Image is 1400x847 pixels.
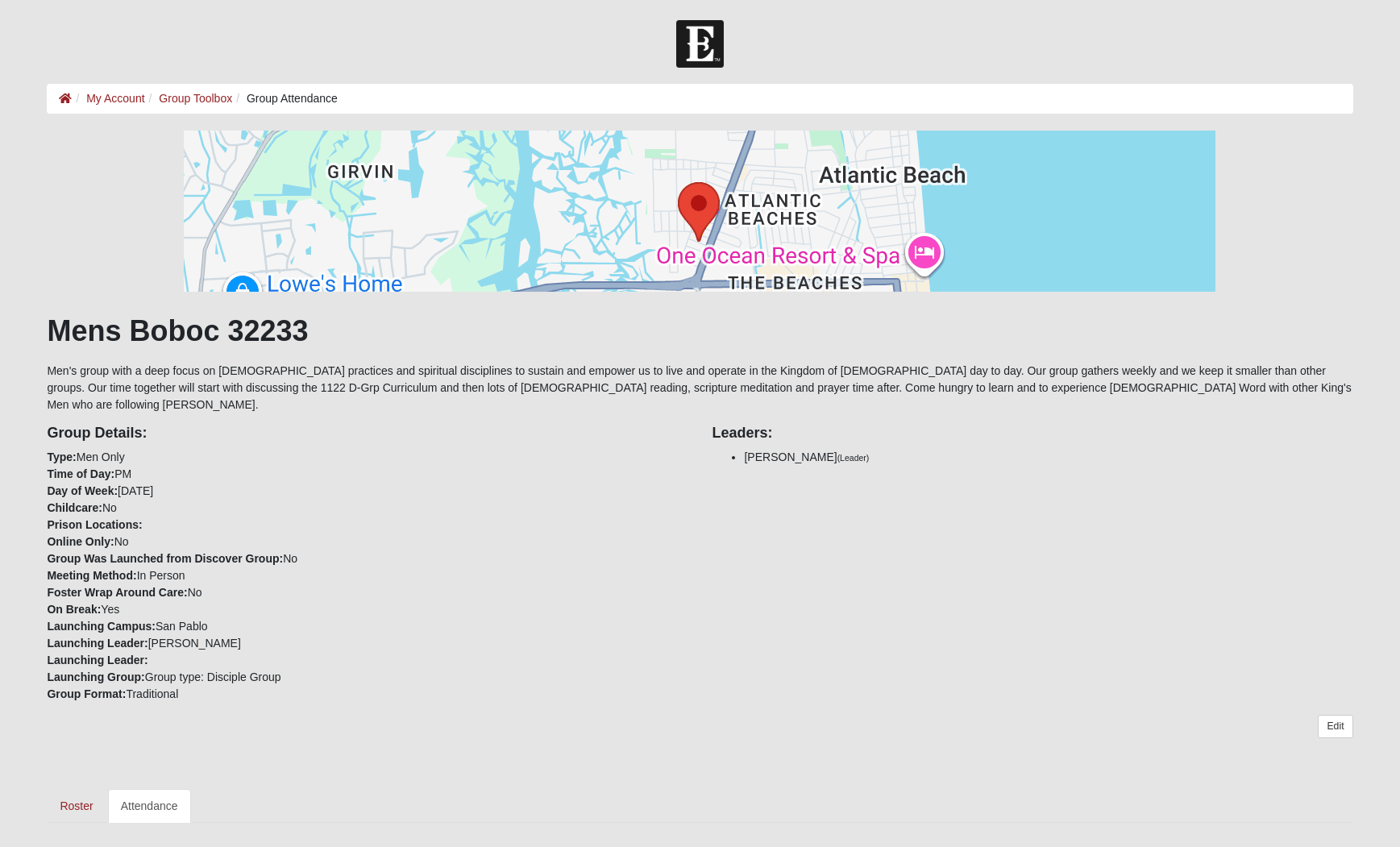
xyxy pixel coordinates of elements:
strong: Childcare: [47,501,102,514]
img: Church of Eleven22 Logo [676,20,724,68]
strong: Group Format: [47,687,126,700]
a: Roster [47,789,106,823]
div: Men's group with a deep focus on [DEMOGRAPHIC_DATA] practices and spiritual disciplines to sustai... [47,131,1352,823]
strong: Time of Day: [47,467,114,480]
strong: Day of Week: [47,484,118,497]
a: My Account [86,92,144,105]
strong: On Break: [47,603,101,616]
div: Men Only PM [DATE] No No No In Person No Yes San Pablo [PERSON_NAME] Group type: Disciple Group T... [35,413,700,703]
strong: Foster Wrap Around Care: [47,586,187,599]
strong: Type: [47,450,76,463]
strong: Launching Campus: [47,620,156,633]
strong: Meeting Method: [47,569,136,582]
h4: Group Details: [47,425,688,442]
small: (Leader) [837,453,870,463]
strong: Launching Leader: [47,654,147,666]
strong: Online Only: [47,535,114,548]
a: Attendance [108,789,191,823]
strong: Group Was Launched from Discover Group: [47,552,283,565]
a: Group Toolbox [159,92,232,105]
strong: Launching Group: [47,671,144,683]
h1: Mens Boboc 32233 [47,313,1352,348]
a: Edit [1318,715,1352,738]
li: Group Attendance [232,90,338,107]
strong: Prison Locations: [47,518,142,531]
strong: Launching Leader: [47,637,147,650]
h4: Leaders: [712,425,1352,442]
li: [PERSON_NAME] [744,449,1352,466]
